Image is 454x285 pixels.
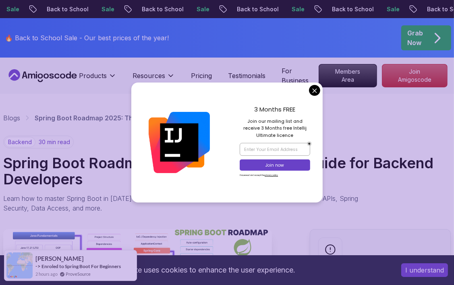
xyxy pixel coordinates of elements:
[41,263,121,270] a: Enroled to Spring Boot For Beginners
[35,263,41,269] span: ->
[407,28,423,47] p: Grab Now
[5,33,169,43] p: 🔥 Back to School Sale - Our best prices of the year!
[230,5,284,13] p: Back to School
[6,261,389,279] div: This website uses cookies to enhance the user experience.
[401,263,448,277] button: Accept cookies
[319,64,377,87] p: Members Area
[228,71,265,81] a: Testimonials
[6,252,33,279] img: provesource social proof notification image
[79,71,116,87] button: Products
[284,5,310,13] p: Sale
[39,138,70,146] p: 30 min read
[66,271,91,277] a: ProveSource
[133,71,175,87] button: Resources
[382,64,447,87] p: Join Amigoscode
[39,5,94,13] p: Back to School
[282,66,319,85] a: For Business
[35,271,58,277] span: 2 hours ago
[3,155,451,187] h1: Spring Boot Roadmap 2025: The Complete Guide for Backend Developers
[382,64,448,87] a: Join Amigoscode
[35,255,84,262] span: [PERSON_NAME]
[379,5,405,13] p: Sale
[4,137,35,147] p: backend
[94,5,120,13] p: Sale
[189,5,215,13] p: Sale
[3,194,364,213] p: Learn how to master Spring Boot in [DATE] with this complete roadmap covering Java fundamentals, ...
[319,64,377,87] a: Members Area
[135,5,189,13] p: Back to School
[133,71,165,81] p: Resources
[325,5,379,13] p: Back to School
[35,113,269,123] p: Spring Boot Roadmap 2025: The Complete Guide for Backend Developers
[191,71,212,81] a: Pricing
[79,71,107,81] p: Products
[3,113,20,123] a: Blogs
